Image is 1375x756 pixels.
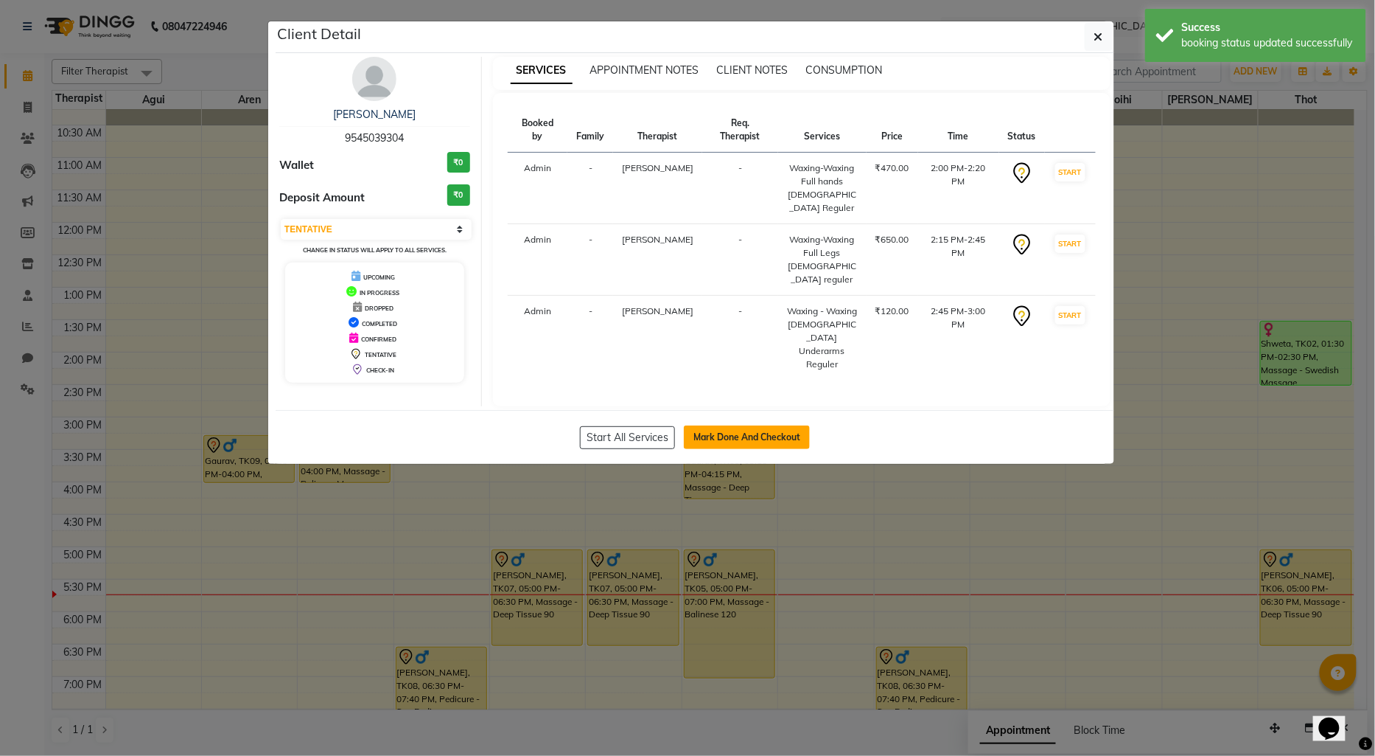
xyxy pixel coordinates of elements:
div: ₹120.00 [875,305,909,318]
td: - [567,224,613,296]
div: Success [1182,20,1355,35]
td: - [702,296,777,381]
button: Start All Services [580,426,675,449]
td: 2:15 PM-2:45 PM [918,224,999,296]
span: UPCOMING [363,274,395,281]
span: CONFIRMED [361,336,396,343]
span: SERVICES [511,58,573,84]
span: DROPPED [365,305,393,312]
span: CLIENT NOTES [717,63,788,77]
button: START [1055,306,1085,325]
h5: Client Detail [277,23,361,45]
td: Admin [508,296,568,381]
span: CHECK-IN [366,367,394,374]
th: Services [778,108,867,153]
iframe: chat widget [1313,697,1360,741]
span: IN PROGRESS [360,289,399,296]
h3: ₹0 [447,184,470,206]
h3: ₹0 [447,152,470,173]
span: 9545039304 [345,131,404,145]
th: Therapist [613,108,702,153]
span: [PERSON_NAME] [622,305,693,316]
div: ₹650.00 [875,233,909,246]
button: Mark Done And Checkout [684,426,810,449]
button: START [1055,235,1085,253]
span: [PERSON_NAME] [622,162,693,173]
small: Change in status will apply to all services. [303,246,447,254]
span: Wallet [279,157,314,174]
span: APPOINTMENT NOTES [590,63,699,77]
td: 2:00 PM-2:20 PM [918,153,999,224]
td: Admin [508,153,568,224]
div: booking status updated successfully [1182,35,1355,51]
span: [PERSON_NAME] [622,234,693,245]
div: Waxing - Waxing [DEMOGRAPHIC_DATA] Underarms Reguler [787,305,858,371]
div: Waxing-Waxing Full hands [DEMOGRAPHIC_DATA] Reguler [787,162,858,215]
div: ₹470.00 [875,162,909,175]
td: Admin [508,224,568,296]
th: Price [867,108,918,153]
th: Status [999,108,1045,153]
td: 2:45 PM-3:00 PM [918,296,999,381]
th: Req. Therapist [702,108,777,153]
th: Booked by [508,108,568,153]
button: START [1055,163,1085,181]
td: - [567,296,613,381]
td: - [702,153,777,224]
span: COMPLETED [362,320,397,327]
img: avatar [352,57,396,101]
th: Time [918,108,999,153]
span: TENTATIVE [365,351,396,358]
span: Deposit Amount [279,190,365,207]
span: CONSUMPTION [806,63,883,77]
td: - [567,153,613,224]
th: Family [567,108,613,153]
div: Waxing-Waxing Full Legs [DEMOGRAPHIC_DATA] reguler [787,233,858,286]
a: [PERSON_NAME] [333,108,416,121]
td: - [702,224,777,296]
